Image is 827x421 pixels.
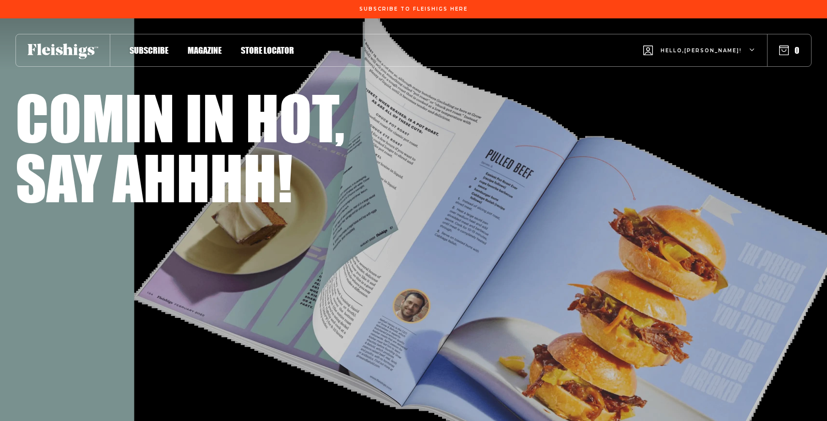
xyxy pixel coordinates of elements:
h1: Comin in hot, [15,87,345,147]
span: Subscribe [130,45,168,56]
span: Store locator [241,45,294,56]
a: Subscribe To Fleishigs Here [357,6,470,11]
h1: Say ahhhh! [15,147,293,207]
button: 0 [779,45,799,56]
a: Subscribe [130,44,168,57]
a: Store locator [241,44,294,57]
span: Magazine [188,45,222,56]
span: Subscribe To Fleishigs Here [359,6,468,12]
button: Hello,[PERSON_NAME]! [643,31,755,70]
a: Magazine [188,44,222,57]
span: Hello, [PERSON_NAME] ! [661,47,742,70]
